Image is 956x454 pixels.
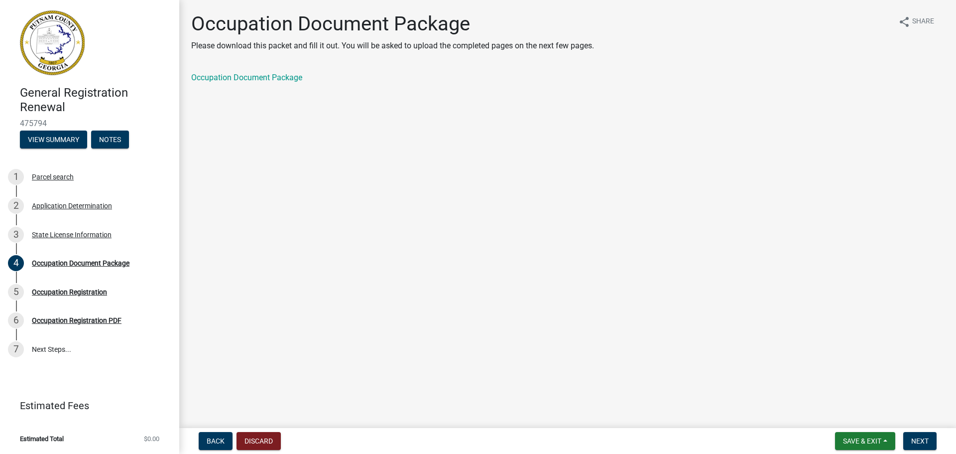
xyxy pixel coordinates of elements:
span: Save & Exit [843,437,881,445]
span: Share [912,16,934,28]
button: Discard [237,432,281,450]
a: Estimated Fees [8,396,163,416]
div: Parcel search [32,173,74,180]
button: Back [199,432,233,450]
div: State License Information [32,231,112,238]
div: Occupation Registration [32,289,107,296]
span: Next [911,437,929,445]
button: View Summary [20,131,87,149]
wm-modal-confirm: Notes [91,136,129,144]
div: Application Determination [32,202,112,209]
wm-modal-confirm: Summary [20,136,87,144]
button: Next [903,432,937,450]
button: shareShare [890,12,942,31]
div: Occupation Document Package [32,260,129,267]
div: 3 [8,227,24,243]
div: 5 [8,284,24,300]
a: Occupation Document Package [191,73,302,82]
div: 7 [8,341,24,357]
span: 475794 [20,119,159,128]
div: 1 [8,169,24,185]
h4: General Registration Renewal [20,86,171,115]
span: $0.00 [144,436,159,442]
div: 6 [8,312,24,328]
button: Notes [91,131,129,149]
div: Occupation Registration PDF [32,317,121,324]
button: Save & Exit [835,432,895,450]
div: 2 [8,198,24,214]
div: 4 [8,255,24,271]
img: Putnam County, Georgia [20,10,85,75]
span: Back [207,437,225,445]
p: Please download this packet and fill it out. You will be asked to upload the completed pages on t... [191,40,594,52]
i: share [898,16,910,28]
h1: Occupation Document Package [191,12,594,36]
span: Estimated Total [20,436,64,442]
